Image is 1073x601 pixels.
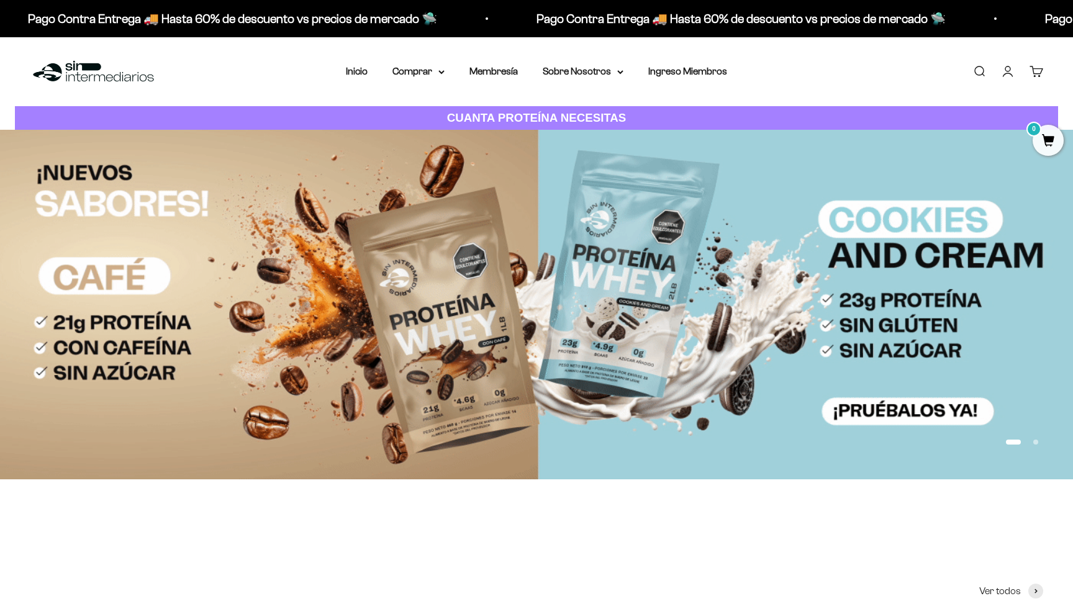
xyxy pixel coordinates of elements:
[469,66,518,76] a: Membresía
[15,106,1058,130] a: CUANTA PROTEÍNA NECESITAS
[648,66,727,76] a: Ingreso Miembros
[543,63,623,79] summary: Sobre Nosotros
[447,111,627,124] strong: CUANTA PROTEÍNA NECESITAS
[346,66,368,76] a: Inicio
[979,583,1021,599] span: Ver todos
[979,583,1043,599] a: Ver todos
[533,9,942,29] p: Pago Contra Entrega 🚚 Hasta 60% de descuento vs precios de mercado 🛸
[24,9,433,29] p: Pago Contra Entrega 🚚 Hasta 60% de descuento vs precios de mercado 🛸
[392,63,445,79] summary: Comprar
[1026,122,1041,137] mark: 0
[1033,135,1064,148] a: 0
